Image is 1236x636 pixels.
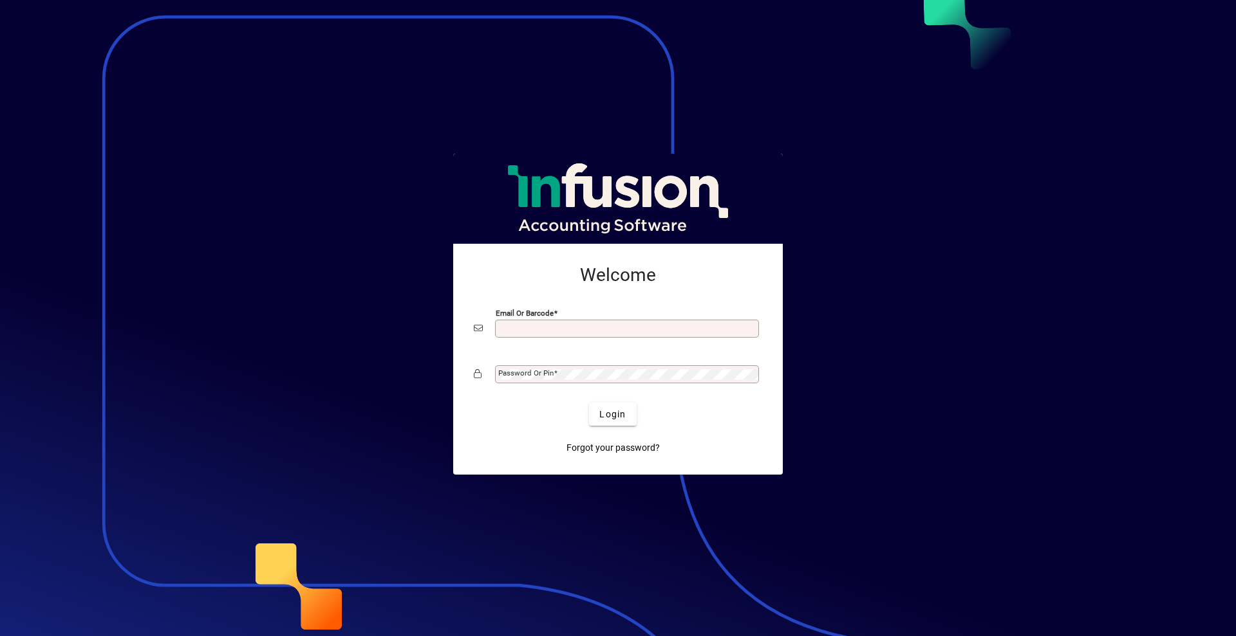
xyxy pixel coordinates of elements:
[599,408,626,421] span: Login
[566,441,660,455] span: Forgot your password?
[498,368,554,377] mat-label: Password or Pin
[589,403,636,426] button: Login
[561,436,665,459] a: Forgot your password?
[474,264,762,286] h2: Welcome
[496,309,554,318] mat-label: Email or Barcode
